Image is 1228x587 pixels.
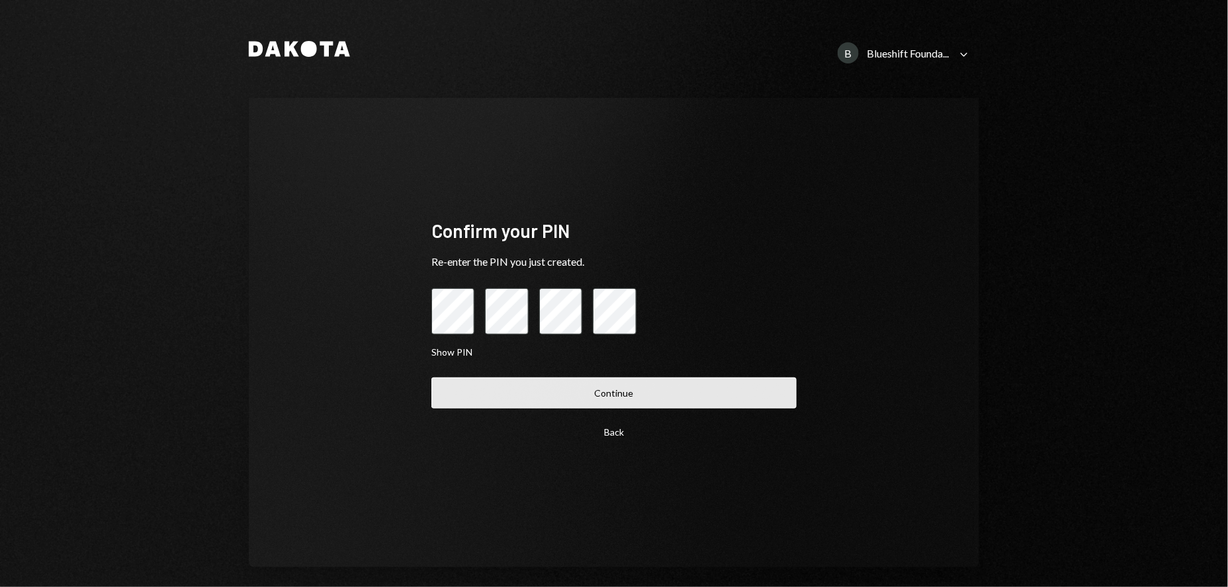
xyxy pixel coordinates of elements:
[867,47,949,59] div: Blueshift Founda...
[431,416,797,448] button: Back
[431,218,797,244] div: Confirm your PIN
[431,346,472,359] button: Show PIN
[431,254,797,270] div: Re-enter the PIN you just created.
[593,288,636,334] input: pin code 4 of 4
[838,42,859,63] div: B
[485,288,528,334] input: pin code 2 of 4
[539,288,582,334] input: pin code 3 of 4
[431,288,474,334] input: pin code 1 of 4
[431,377,797,409] button: Continue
